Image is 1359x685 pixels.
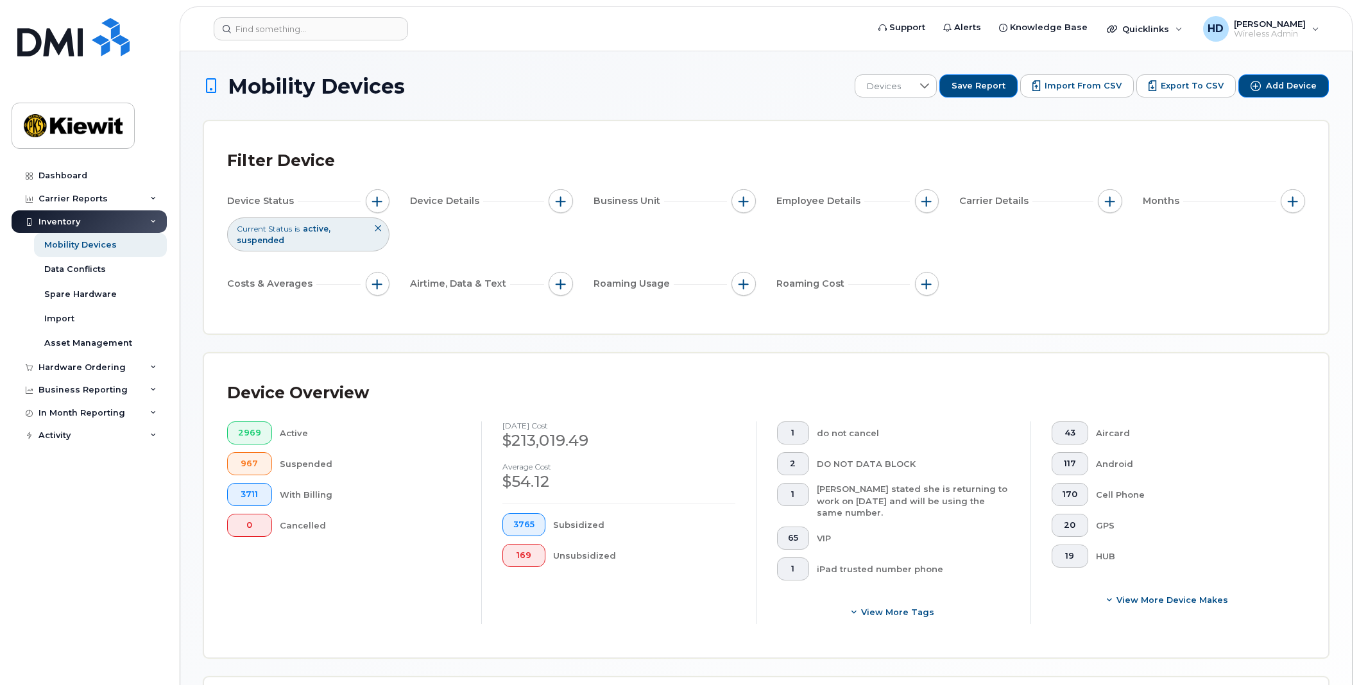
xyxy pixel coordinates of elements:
span: Import from CSV [1045,80,1122,92]
span: 43 [1063,428,1077,438]
button: 170 [1052,483,1088,506]
div: Cell Phone [1096,483,1285,506]
div: VIP [817,527,1011,550]
span: 3711 [238,489,261,500]
span: 170 [1063,489,1077,500]
div: Active [280,421,461,444]
button: Save Report [939,74,1018,97]
span: 1 [788,564,798,574]
div: GPS [1096,514,1285,537]
div: Subsidized [553,513,736,536]
span: Employee Details [776,194,864,208]
span: Mobility Devices [228,75,405,97]
h4: Average cost [502,462,735,471]
button: Add Device [1238,74,1329,97]
button: 1 [777,483,809,506]
div: [PERSON_NAME] stated she is returning to work on [DATE] and will be using the same number. [817,483,1011,519]
button: 3765 [502,513,545,536]
div: iPad trusted number phone [817,557,1011,580]
iframe: Messenger Launcher [1303,629,1349,675]
div: HUB [1096,545,1285,568]
button: 65 [777,527,809,550]
span: 0 [238,520,261,530]
button: 2 [777,452,809,475]
div: $54.12 [502,471,735,493]
span: suspended [237,235,284,245]
span: View more tags [861,606,934,618]
button: 2969 [227,421,272,444]
button: View more tags [777,601,1010,624]
div: Suspended [280,452,461,475]
button: 117 [1052,452,1088,475]
div: With Billing [280,483,461,506]
span: Add Device [1266,80,1317,92]
span: 65 [788,533,798,543]
button: 169 [502,544,545,567]
span: Current Status [237,223,292,234]
span: Airtime, Data & Text [410,277,510,291]
span: Export to CSV [1161,80,1224,92]
span: Business Unit [594,194,664,208]
div: Unsubsidized [553,544,736,567]
button: Export to CSV [1136,74,1236,97]
span: Carrier Details [959,194,1032,208]
span: 169 [513,550,534,561]
button: 0 [227,514,272,537]
span: 19 [1063,551,1077,561]
div: Android [1096,452,1285,475]
span: 967 [238,459,261,469]
button: 3711 [227,483,272,506]
div: Filter Device [227,144,335,178]
span: Device Details [410,194,483,208]
div: $213,019.49 [502,430,735,452]
button: 967 [227,452,272,475]
span: 2969 [238,428,261,438]
span: Devices [855,75,912,98]
span: Costs & Averages [227,277,316,291]
button: 1 [777,557,809,580]
div: Cancelled [280,514,461,537]
h4: [DATE] cost [502,421,735,430]
span: View More Device Makes [1116,594,1228,606]
button: 19 [1052,545,1088,568]
span: 20 [1063,520,1077,530]
span: Save Report [952,80,1005,92]
button: 20 [1052,514,1088,537]
span: Months [1143,194,1183,208]
button: View More Device Makes [1052,588,1285,611]
span: Roaming Usage [594,277,674,291]
div: do not cancel [817,421,1011,444]
span: 2 [788,459,798,469]
div: Device Overview [227,376,369,410]
button: Import from CSV [1020,74,1134,97]
span: is [295,223,300,234]
span: 1 [788,428,798,438]
div: Aircard [1096,421,1285,444]
div: DO NOT DATA BLOCK [817,452,1011,475]
button: 43 [1052,421,1088,444]
span: Roaming Cost [776,277,848,291]
span: 117 [1063,459,1077,469]
span: 3765 [513,520,534,530]
span: active [303,224,330,233]
button: 1 [777,421,809,444]
span: 1 [788,489,798,500]
span: Device Status [227,194,298,208]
